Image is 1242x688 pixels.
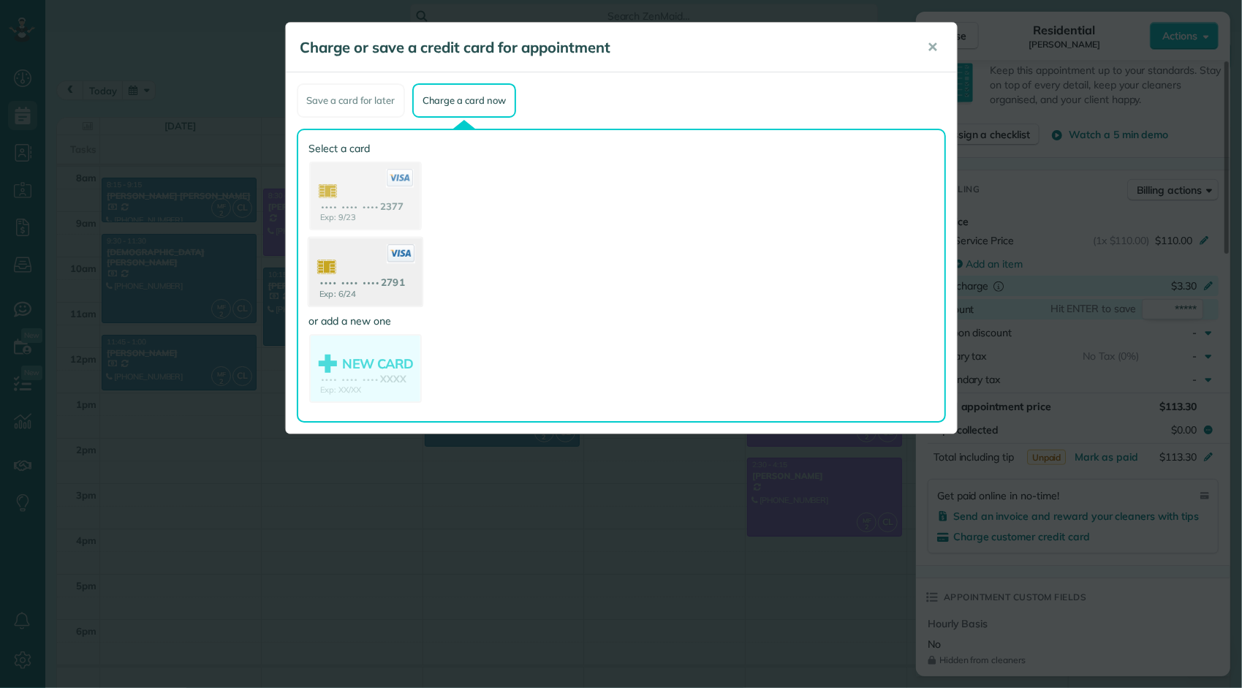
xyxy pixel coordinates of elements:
div: Charge a card now [412,83,516,118]
h5: Charge or save a credit card for appointment [300,37,907,58]
label: or add a new one [309,314,422,328]
label: Select a card [309,141,422,156]
span: ✕ [928,39,939,56]
div: Save a card for later [297,83,405,118]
